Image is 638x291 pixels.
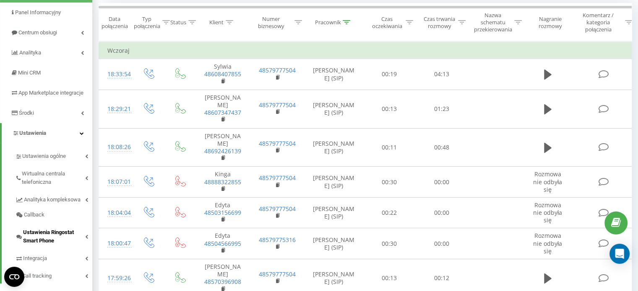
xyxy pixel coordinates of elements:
td: 00:30 [363,167,416,198]
a: 48579777504 [259,101,296,109]
td: 00:48 [416,128,468,167]
td: Kinga [195,167,250,198]
div: 18:04:04 [107,205,124,221]
span: Rozmowa nie odbyła się [533,232,562,255]
span: Panel Informacyjny [15,9,61,15]
a: 48579777504 [259,66,296,74]
div: 18:33:54 [107,66,124,82]
td: 04:13 [416,59,468,90]
td: Edyta [195,228,250,259]
div: 18:29:21 [107,101,124,117]
div: Nazwa schematu przekierowania [474,12,512,33]
td: 01:23 [416,90,468,128]
span: Ustawienia Ringostat Smart Phone [23,228,85,245]
td: [PERSON_NAME] (SIP) [305,90,363,128]
div: Numer biznesowy [250,15,293,30]
td: 00:00 [416,228,468,259]
a: Callback [15,207,92,222]
div: Status [170,19,186,26]
td: 00:00 [416,197,468,228]
span: Środki [19,110,34,116]
td: 00:13 [363,90,416,128]
a: Ustawienia [2,123,92,143]
a: Call tracking [15,266,92,283]
td: 00:30 [363,228,416,259]
a: 48579777504 [259,205,296,213]
span: Callback [24,211,44,219]
td: [PERSON_NAME] (SIP) [305,59,363,90]
td: [PERSON_NAME] (SIP) [305,197,363,228]
div: 18:00:47 [107,235,124,252]
a: 48570396908 [204,278,241,286]
a: Ustawienia ogólne [15,146,92,164]
a: 48579777504 [259,270,296,278]
a: 48579777504 [259,139,296,147]
a: 48888322855 [204,178,241,186]
td: Wczoraj [99,42,636,59]
td: [PERSON_NAME] [195,128,250,167]
a: 48579775316 [259,236,296,244]
td: [PERSON_NAME] (SIP) [305,128,363,167]
td: 00:00 [416,167,468,198]
a: 48608407855 [204,70,241,78]
span: App Marketplace integracje [18,90,83,96]
a: 48607347437 [204,108,241,116]
div: Klient [209,19,224,26]
a: Wirtualna centrala telefoniczna [15,164,92,190]
div: Pracownik [315,19,341,26]
span: Rozmowa nie odbyła się [533,201,562,224]
span: Ustawienia ogólne [22,152,66,160]
div: Typ połączenia [134,15,160,30]
span: Analityka kompleksowa [24,196,81,204]
span: Centrum obsługi [18,29,57,36]
a: 48579777504 [259,174,296,182]
div: Data połączenia [99,15,130,30]
span: Integracja [23,254,47,263]
div: 17:59:26 [107,270,124,286]
div: Komentarz / kategoria połączenia [574,12,623,33]
a: 48692426139 [204,147,241,155]
a: 48504566995 [204,239,241,247]
div: 18:07:01 [107,174,124,190]
a: Ustawienia Ringostat Smart Phone [15,222,92,248]
td: 00:19 [363,59,416,90]
div: Czas trwania rozmowy [423,15,456,30]
td: Edyta [195,197,250,228]
td: 00:11 [363,128,416,167]
span: Analityka [19,49,41,56]
td: Sylwia [195,59,250,90]
td: [PERSON_NAME] (SIP) [305,228,363,259]
a: Analityka kompleksowa [15,190,92,207]
button: Open CMP widget [4,267,24,287]
a: 48503156699 [204,209,241,216]
td: 00:22 [363,197,416,228]
a: Integracja [15,248,92,266]
div: 18:08:26 [107,139,124,155]
span: Mini CRM [18,70,41,76]
span: Call tracking [22,272,52,280]
td: [PERSON_NAME] (SIP) [305,167,363,198]
div: Open Intercom Messenger [609,244,630,264]
span: Ustawienia [19,130,46,136]
span: Rozmowa nie odbyła się [533,170,562,193]
span: Wirtualna centrala telefoniczna [22,170,85,186]
div: Czas oczekiwania [370,15,404,30]
div: Nagranie rozmowy [530,15,570,30]
td: [PERSON_NAME] [195,90,250,128]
